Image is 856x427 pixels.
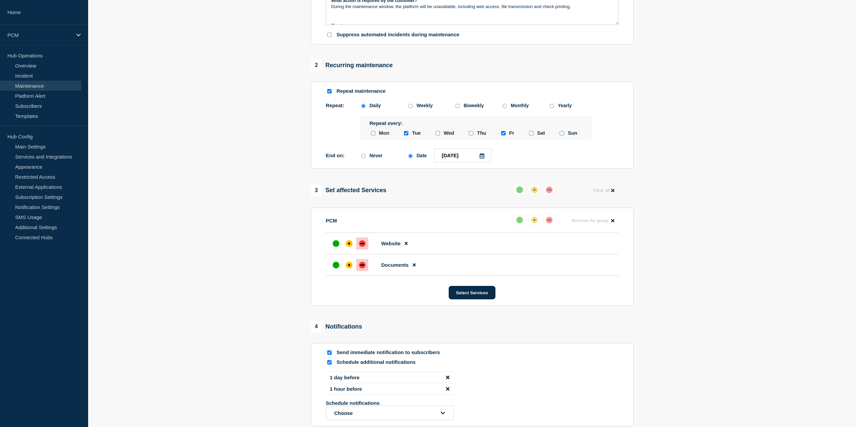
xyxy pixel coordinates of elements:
div: down [359,240,366,247]
p: Repeat maintenance [337,88,386,94]
div: Recurring maintenance [311,59,393,71]
span: Sat [537,130,545,136]
div: Weekly [417,103,433,108]
input: saturday checkbox [529,131,533,135]
span: Sun [568,130,577,136]
div: Monthly [511,103,529,108]
p: Schedule notifications [326,400,434,406]
div: Date [417,153,427,158]
input: Suppress automated incidents during maintenance [327,33,332,37]
div: up [516,186,523,193]
input: thursday checkbox [469,131,473,135]
span: 3 [311,185,322,196]
div: down [546,186,553,193]
li: 1 day before [326,372,454,383]
span: Thu [477,130,486,136]
li: 1 hour before [326,383,454,395]
input: Weekly [408,104,413,108]
button: Clear all [589,184,618,197]
p: PCM [7,32,72,38]
input: wednesday checkbox [436,131,440,135]
div: down [359,262,366,268]
p: During the maintenance window, the platform will be unavailable, including web access, file trans... [331,4,613,10]
div: affected [346,262,352,268]
div: up [516,217,523,223]
span: Remove the group [571,218,608,223]
button: disable notification 1 day before [446,375,449,380]
input: Yearly [550,104,554,108]
p: Suppress automated incidents during maintenance [337,32,459,38]
input: Send immediate notification to subscribers [327,350,332,355]
span: Tue [412,130,421,136]
input: Monthly [503,104,507,108]
button: Select Services [449,286,495,299]
span: 2 [311,59,322,71]
div: Set affected Services [311,185,386,196]
button: disable notification 1 hour before [446,386,449,392]
span: Fr [509,130,514,136]
p: Repeat: [326,102,360,108]
button: affected [528,214,541,226]
div: affected [531,217,538,223]
input: Never [361,154,366,158]
input: Biweekly [455,104,460,108]
button: up [514,184,526,196]
input: monday checkbox [371,131,375,135]
div: Yearly [558,103,572,108]
p: PCM [326,218,337,223]
p: End on: [326,153,360,158]
input: tuesday checkbox [404,131,408,135]
span: 4 [311,321,322,332]
p: Repeat every: [370,120,582,126]
div: Biweekly [464,103,484,108]
input: friday checkbox [501,131,506,135]
div: affected [346,240,352,247]
div: Daily [370,103,381,108]
span: Wed [444,130,454,136]
div: Notifications [311,321,362,332]
span: Documents [381,262,409,268]
button: up [514,214,526,226]
input: Schedule additional notifications [327,360,332,365]
span: Mon [379,130,389,136]
div: Never [370,153,383,158]
input: Date [408,154,413,158]
button: open dropdown [326,406,454,420]
input: sunday checkbox [560,131,564,135]
button: affected [528,184,541,196]
div: up [333,262,339,268]
div: down [546,217,553,223]
input: YYYY-MM-DD [434,148,491,162]
input: Daily [361,104,366,108]
button: down [543,214,555,226]
input: Repeat maintenance [327,89,332,93]
p: Schedule additional notifications [337,359,444,366]
p: Send immediate notification to subscribers [337,349,444,356]
span: Website [381,241,401,246]
p: Thank you. [331,23,613,29]
div: affected [531,186,538,193]
div: up [333,240,339,247]
button: Remove the group [567,214,619,227]
button: down [543,184,555,196]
